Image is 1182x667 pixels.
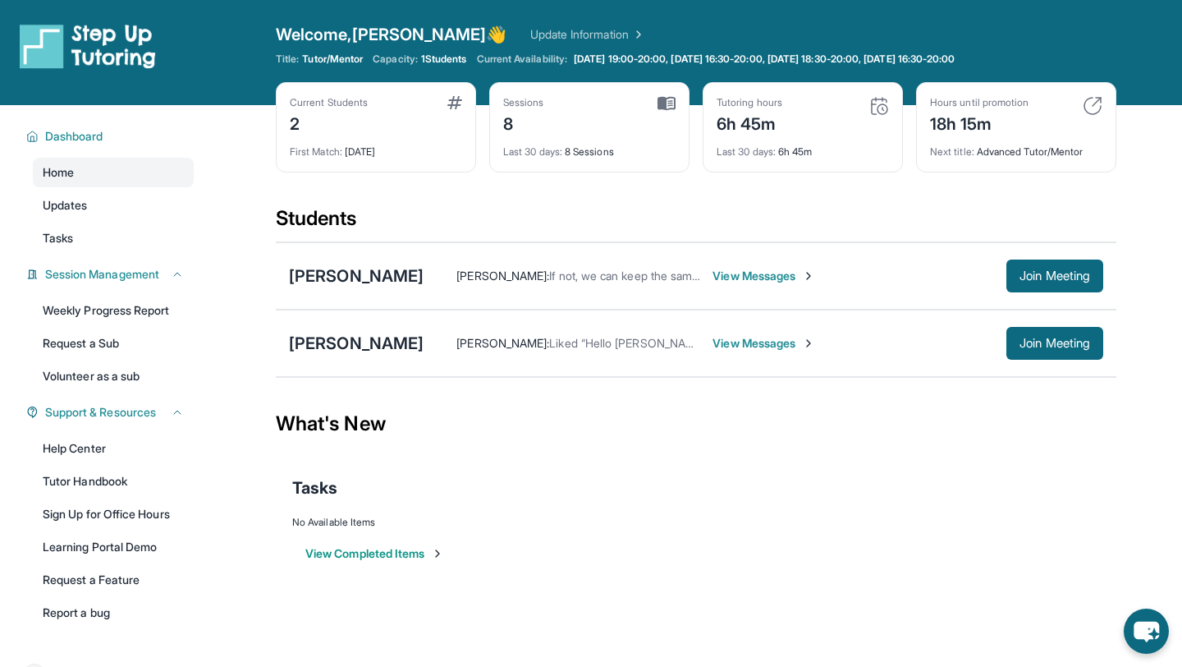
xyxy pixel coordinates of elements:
a: Learning Portal Demo [33,532,194,562]
span: Tasks [43,230,73,246]
button: Join Meeting [1006,327,1103,360]
span: Session Management [45,266,159,283]
span: Current Availability: [477,53,567,66]
span: Dashboard [45,128,103,145]
img: logo [20,23,156,69]
div: 8 Sessions [503,136,676,159]
a: Request a Feature [33,565,194,595]
a: Updates [33,191,194,220]
div: No Available Items [292,516,1100,529]
button: Support & Resources [39,404,184,421]
button: Join Meeting [1006,260,1103,292]
span: Welcome, [PERSON_NAME] 👋 [276,23,507,46]
span: Join Meeting [1019,338,1090,348]
span: Tutor/Mentor [302,53,363,66]
div: [PERSON_NAME] [289,264,424,287]
span: View Messages [712,268,815,284]
a: Report a bug [33,598,194,628]
span: Tasks [292,476,337,499]
button: View Completed Items [305,545,444,562]
div: 6h 45m [717,136,889,159]
span: Last 30 days : [717,145,776,158]
span: [PERSON_NAME] : [456,269,549,283]
a: [DATE] 19:00-20:00, [DATE] 16:30-20:00, [DATE] 18:30-20:00, [DATE] 16:30-20:00 [570,53,958,66]
button: Dashboard [39,128,184,145]
span: Title: [276,53,299,66]
span: Next title : [930,145,974,158]
img: card [657,96,676,111]
span: Capacity: [373,53,418,66]
img: card [447,96,462,109]
div: 2 [290,109,368,136]
span: Updates [43,197,88,214]
a: Sign Up for Office Hours [33,499,194,529]
span: [PERSON_NAME] : [456,336,549,350]
span: If not, we can keep the same time. She just wanted to put it out there in case you were available [549,269,1047,283]
a: Weekly Progress Report [33,296,194,325]
div: 8 [503,109,544,136]
span: First Match : [290,145,342,158]
a: Home [33,158,194,187]
span: Join Meeting [1019,271,1090,281]
img: Chevron-Right [802,337,815,350]
img: Chevron Right [629,26,645,43]
div: Students [276,205,1116,241]
span: 1 Students [421,53,467,66]
div: Tutoring hours [717,96,782,109]
div: [PERSON_NAME] [289,332,424,355]
a: Volunteer as a sub [33,361,194,391]
img: Chevron-Right [802,269,815,283]
span: Last 30 days : [503,145,562,158]
a: Update Information [530,26,645,43]
div: [DATE] [290,136,462,159]
a: Help Center [33,434,194,463]
span: Support & Resources [45,404,156,421]
a: Tasks [33,223,194,253]
button: chat-button [1124,609,1169,654]
div: Current Students [290,96,368,109]
div: Hours until promotion [930,96,1029,109]
div: Advanced Tutor/Mentor [930,136,1102,159]
button: Session Management [39,266,184,283]
div: 18h 15m [930,109,1029,136]
span: [DATE] 19:00-20:00, [DATE] 16:30-20:00, [DATE] 18:30-20:00, [DATE] 16:30-20:00 [574,53,955,66]
span: View Messages [712,335,815,352]
a: Tutor Handbook [33,467,194,496]
a: Request a Sub [33,329,194,358]
div: 6h 45m [717,109,782,136]
img: card [1083,96,1102,116]
span: Home [43,164,74,181]
div: Sessions [503,96,544,109]
div: What's New [276,388,1116,460]
img: card [869,96,889,116]
span: Liked “Hello [PERSON_NAME]! Just a reminder that the session will start at 4:30 [DATE]” [549,336,1007,350]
